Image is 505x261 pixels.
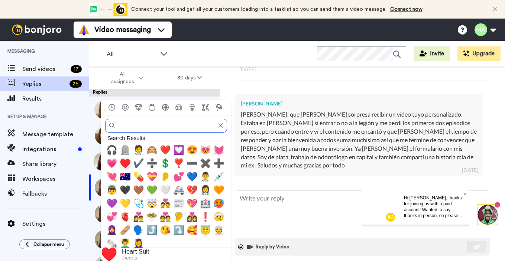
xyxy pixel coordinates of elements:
div: animation [87,3,127,16]
div: 26 [69,80,82,88]
a: [PERSON_NAME] [PERSON_NAME]Nueva Subscripción[DATE] [89,97,220,123]
div: [PERSON_NAME]: que [PERSON_NAME] sorpresa recibir un vídeo tuyo personalizado. Estaba en [PERSON_... [241,110,477,170]
span: Results [22,94,89,103]
img: b409e40a-7413-4ff2-84f5-ab367f497bb9-thumb.jpg [94,100,113,119]
button: 30 days [161,71,219,85]
img: 3183ab3e-59ed-45f6-af1c-10226f767056-1659068401.jpg [1,1,21,22]
img: 004d9707-1a19-4053-8b0a-0cfb8a1d8c60-thumb.jpg [94,152,112,171]
span: All [107,50,156,59]
span: Hi [PERSON_NAME], thanks for joining us with a paid account! Wanted to say thanks in person, so p... [42,6,100,59]
button: Invite [414,46,450,61]
button: Upgrade [457,46,501,61]
span: Replies [22,79,67,88]
div: [DATE] [239,66,486,73]
span: Share library [22,160,89,169]
img: 24ce912e-eb3f-4db9-a766-7f8e2b25e701-thumb.jpg [95,126,113,145]
span: All assignees [107,71,137,85]
button: Reply by Video [246,241,292,252]
button: All assignees [91,68,161,88]
div: [DATE] [462,166,478,174]
span: Send videos [22,65,68,74]
span: Collapse menu [33,241,64,247]
img: c31ff915-3b8a-4493-8c3d-bd2dd41a4175-thumb.jpg [95,230,113,249]
button: Collapse menu [19,239,70,249]
a: [PERSON_NAME][EMAIL_ADDRESS][PERSON_NAME][DOMAIN_NAME]Created via CSV import[DATE] [89,149,220,174]
img: mute-white.svg [24,24,33,33]
img: 3f2a843e-3a23-49a4-bed2-90ca64b999b1-thumb.jpg [95,178,113,197]
span: Message template [22,130,89,139]
span: Settings [22,219,89,228]
a: [PERSON_NAME]Nueva Subscripción[DATE] [89,123,220,149]
a: DiegeronimoNueva Subscripción[DATE] [89,226,220,252]
div: Replies [89,89,220,97]
img: bj-logo-header-white.svg [9,25,65,35]
a: Connect now [390,7,423,12]
span: Connect your tool and get all your customers loading into a tasklist so you can send them a video... [131,7,386,12]
img: send-white.svg [473,244,481,250]
span: Workspaces [22,174,89,183]
a: [PERSON_NAME]Nueva Subscripción[DATE] [89,174,220,200]
img: d5dd538b-efca-474c-8780-6fc196138b54-thumb.jpg [95,204,113,223]
a: [PERSON_NAME]Nueva Subscripción[DATE] [89,200,220,226]
img: vm-color.svg [78,24,90,36]
div: [PERSON_NAME] [241,100,477,107]
span: Fallbacks [22,189,89,198]
span: Integrations [22,145,75,154]
div: 17 [71,65,82,73]
span: Video messaging [94,25,151,35]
